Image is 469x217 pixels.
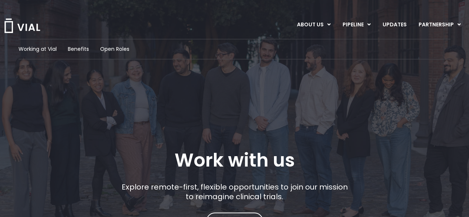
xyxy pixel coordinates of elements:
a: PARTNERSHIPMenu Toggle [413,19,467,31]
img: Vial Logo [4,19,41,33]
a: Benefits [68,45,89,53]
p: Explore remote-first, flexible opportunities to join our mission to reimagine clinical trials. [119,182,350,201]
a: Open Roles [100,45,129,53]
a: ABOUT USMenu Toggle [291,19,336,31]
a: UPDATES [377,19,412,31]
a: PIPELINEMenu Toggle [337,19,376,31]
a: Working at Vial [19,45,57,53]
h1: Work with us [175,149,295,171]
